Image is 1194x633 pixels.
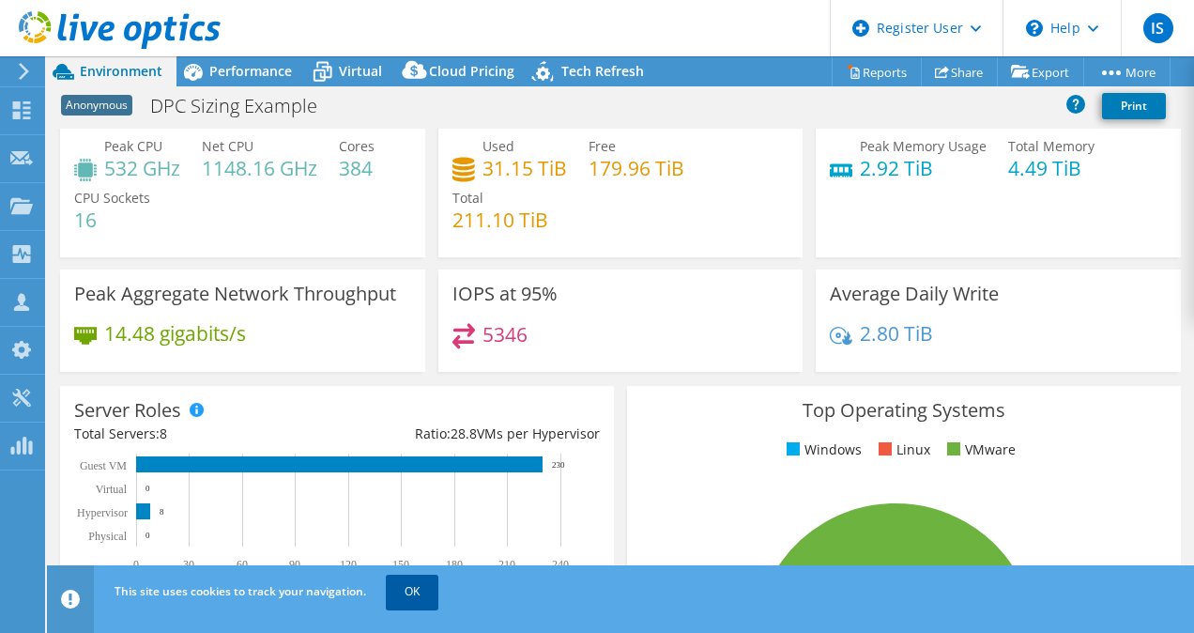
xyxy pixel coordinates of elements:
div: Total Servers: [74,424,337,444]
h4: 16 [74,209,150,230]
span: Performance [209,62,292,80]
span: 8 [160,425,167,442]
text: 0 [145,531,150,540]
span: Environment [80,62,162,80]
h4: 384 [339,158,375,178]
span: IS [1143,13,1173,43]
h3: Peak Aggregate Network Throughput [74,284,396,304]
text: 240 [552,558,569,571]
span: Peak CPU [104,137,162,155]
text: 60 [237,558,248,571]
text: Virtual [96,483,128,496]
h4: 532 GHz [104,158,180,178]
span: Cores [339,137,375,155]
h4: 2.80 TiB [860,323,933,344]
a: Print [1102,93,1166,119]
h4: 4.49 TiB [1008,158,1094,178]
a: Export [997,57,1084,86]
h3: Server Roles [74,400,181,421]
h4: 14.48 gigabits/s [104,323,246,344]
text: 30 [183,558,194,571]
text: 210 [498,558,515,571]
text: Guest VM [80,459,127,472]
svg: \n [1026,20,1043,37]
a: OK [386,575,438,609]
span: Used [482,137,514,155]
h3: Average Daily Write [830,284,999,304]
a: Share [921,57,998,86]
h4: 2.92 TiB [860,158,987,178]
a: More [1083,57,1171,86]
text: 230 [552,460,565,470]
span: Anonymous [61,95,132,116]
li: Linux [874,440,930,460]
h4: 211.10 TiB [452,209,548,230]
h4: 5346 [482,324,528,345]
h3: Top Operating Systems [641,400,1167,421]
span: Tech Refresh [561,62,644,80]
div: Ratio: VMs per Hypervisor [337,424,600,444]
text: Physical [88,530,127,543]
text: 150 [392,558,409,571]
text: Hypervisor [77,506,128,519]
span: 28.8 [451,425,477,442]
text: 120 [340,558,357,571]
h4: 31.15 TiB [482,158,567,178]
span: Virtual [339,62,382,80]
li: VMware [942,440,1016,460]
a: Reports [832,57,922,86]
h3: IOPS at 95% [452,284,558,304]
text: 90 [289,558,300,571]
span: Free [589,137,616,155]
span: Total Memory [1008,137,1094,155]
span: Net CPU [202,137,253,155]
li: Windows [782,440,862,460]
span: Total [452,189,483,207]
text: 180 [446,558,463,571]
span: Cloud Pricing [429,62,514,80]
span: CPU Sockets [74,189,150,207]
h4: 1148.16 GHz [202,158,317,178]
h4: 179.96 TiB [589,158,684,178]
span: This site uses cookies to track your navigation. [115,583,366,599]
span: Peak Memory Usage [860,137,987,155]
text: 8 [160,507,164,517]
text: 0 [145,484,150,493]
h1: DPC Sizing Example [142,96,346,116]
text: 0 [133,558,139,571]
